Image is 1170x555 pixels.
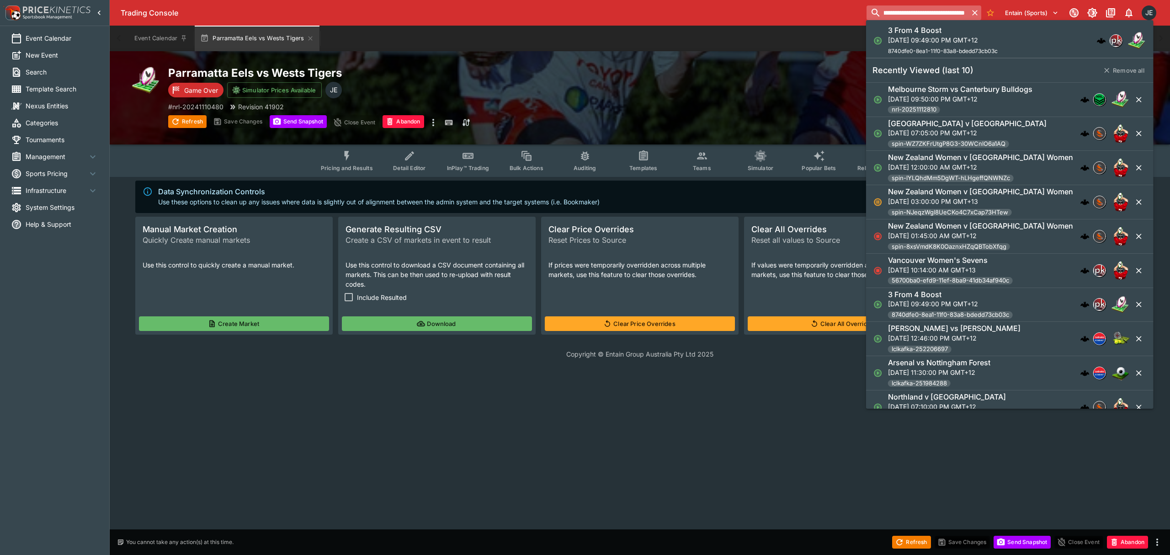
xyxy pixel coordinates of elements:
img: rugby_union.png [1111,159,1130,177]
h6: [GEOGRAPHIC_DATA] v [GEOGRAPHIC_DATA] [888,119,1047,128]
img: pricekinetics.png [1094,265,1106,277]
p: Use this control to quickly create a manual market. [143,260,325,270]
img: logo-cerberus.svg [1080,232,1090,241]
img: logo-cerberus.svg [1080,403,1090,412]
h6: Northland v [GEOGRAPHIC_DATA] [888,392,1006,402]
div: James Edlin [325,82,342,98]
div: James Edlin [1142,5,1156,20]
span: Search [26,67,98,77]
span: Auditing [574,165,596,171]
h5: Recently Viewed (last 10) [872,65,973,75]
div: cerberus [1080,403,1090,412]
img: logo-cerberus.svg [1080,95,1090,104]
button: No Bookmarks [983,5,998,20]
button: Select Tenant [1000,5,1064,20]
button: Send Snapshot [994,536,1051,549]
span: Teams [693,165,711,171]
button: Create Market [139,316,329,331]
div: Trading Console [121,8,863,18]
p: If prices were temporarily overridden across multiple markets, use this feature to clear those ov... [548,260,731,279]
span: Mark an event as closed and abandoned. [383,117,424,126]
img: Sportsbook Management [23,15,72,19]
span: Tournaments [26,135,98,144]
img: pricekinetics.png [1094,299,1106,310]
span: nrl-20251112810 [888,105,940,114]
div: cerberus [1080,334,1090,343]
p: Copyright © Entain Group Australia Pty Ltd 2025 [110,349,1170,359]
h6: [PERSON_NAME] vs [PERSON_NAME] [888,324,1021,333]
div: sportingsolutions [1093,401,1106,414]
h2: Copy To Clipboard [168,66,658,80]
img: rugby_league.png [1111,295,1130,314]
svg: Closed [873,232,883,241]
div: cerberus [1097,36,1106,45]
img: logo-cerberus.svg [1080,266,1090,275]
span: 8740dfe0-8ea1-11f0-83a8-bdedd73cb03c [888,310,1013,320]
p: [DATE] 03:00:00 PM GMT+13 [888,197,1073,206]
div: sportingsolutions [1093,230,1106,243]
div: lclkafka [1093,367,1106,379]
span: Mark an event as closed and abandoned. [1107,537,1148,546]
span: Bulk Actions [510,165,543,171]
span: Clear All Overrides [751,224,934,235]
span: Reset all values to Source [751,235,934,245]
button: Clear All Overrides [748,316,938,331]
span: Nexus Entities [26,101,98,111]
span: spin-lYLQhdMm5DgWT-hLHgeffQNWNZc [888,174,1014,183]
h6: 3 From 4 Boost [888,26,941,35]
p: [DATE] 09:49:00 PM GMT+12 [888,35,998,45]
div: cerberus [1080,368,1090,378]
img: pricekinetics.png [1110,35,1122,47]
p: [DATE] 09:49:00 PM GMT+12 [888,299,1013,309]
img: logo-cerberus.svg [1080,129,1090,138]
span: Create a CSV of markets in event to result [346,235,528,245]
button: Parramatta Eels vs Wests Tigers [195,26,319,51]
img: logo-cerberus.svg [1080,197,1090,207]
img: rugby_union.png [1111,398,1130,416]
h6: Arsenal vs Nottingham Forest [888,358,990,368]
button: Refresh [168,115,207,128]
span: Template Search [26,84,98,94]
div: pricekinetics [1093,298,1106,311]
div: cerberus [1080,95,1090,104]
img: sportingsolutions.jpeg [1094,230,1106,242]
p: [DATE] 12:46:00 PM GMT+12 [888,333,1021,343]
img: lclkafka.png [1094,333,1106,345]
img: rugby_union.png [1111,193,1130,211]
span: Generate Resulting CSV [346,224,528,235]
span: Include Resulted [357,293,407,302]
div: cerberus [1080,129,1090,138]
img: PriceKinetics Logo [3,4,21,22]
div: cerberus [1080,163,1090,172]
img: sportingsolutions.jpeg [1094,162,1106,174]
button: Download [342,316,532,331]
button: James Edlin [1139,3,1159,23]
img: logo-cerberus.svg [1080,334,1090,343]
div: cerberus [1080,197,1090,207]
button: Clear Price Overrides [545,316,735,331]
div: Use these options to clean up any issues where data is slightly out of alignment between the admi... [158,183,600,210]
button: Event Calendar [129,26,193,51]
div: sportingsolutions [1093,161,1106,174]
span: Detail Editor [393,165,425,171]
span: Quickly Create manual markets [143,235,325,245]
img: rugby_league.png [1128,32,1146,50]
img: soccer.png [1111,364,1130,382]
img: sportingsolutions.jpeg [1094,128,1106,139]
button: Toggle light/dark mode [1084,5,1101,21]
svg: Open [873,163,883,172]
p: [DATE] 07:10:00 PM GMT+12 [888,402,1006,411]
div: cerberus [1080,300,1090,309]
div: cerberus [1080,232,1090,241]
span: lclkafka-252206697 [888,345,952,354]
span: Manual Market Creation [143,224,325,235]
svg: Closed [873,266,883,275]
div: sportingsolutions [1093,196,1106,208]
img: tennis.png [1111,330,1130,348]
p: You cannot take any action(s) at this time. [126,538,234,546]
div: sportingsolutions [1093,127,1106,140]
p: [DATE] 01:45:00 AM GMT+12 [888,231,1073,240]
svg: Suspended [873,197,883,207]
span: Simulator [748,165,773,171]
h6: New Zealand Women v [GEOGRAPHIC_DATA] Women [888,153,1073,162]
